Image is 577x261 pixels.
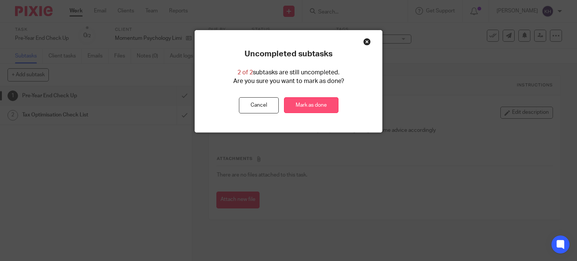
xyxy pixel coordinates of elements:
[233,77,344,86] p: Are you sure you want to mark as done?
[237,69,253,75] span: 2 of 2
[245,49,332,59] p: Uncompleted subtasks
[363,38,371,45] div: Close this dialog window
[237,68,340,77] p: subtasks are still uncompleted.
[284,97,338,113] a: Mark as done
[239,97,279,113] button: Cancel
